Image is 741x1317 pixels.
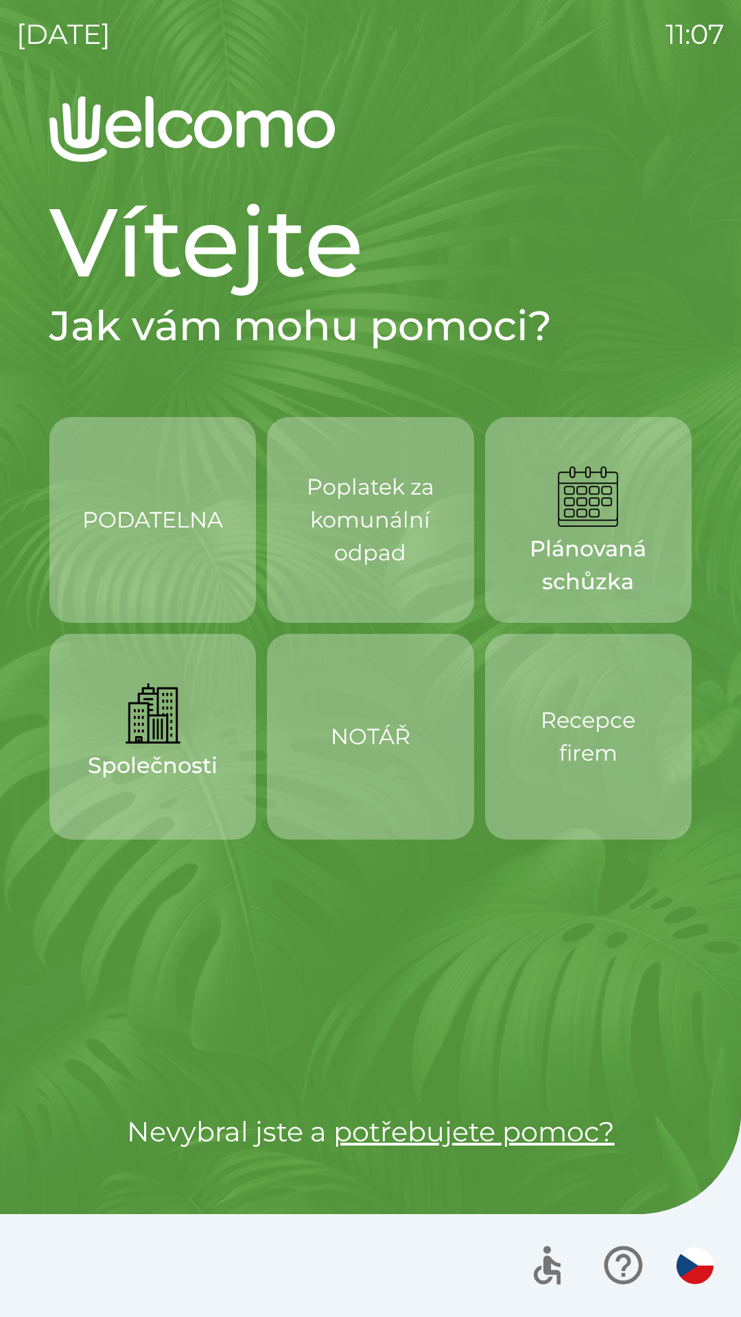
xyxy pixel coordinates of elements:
p: Nevybral jste a [49,1111,692,1152]
p: PODATELNA [82,503,223,536]
p: Recepce firem [518,704,659,770]
p: Plánovaná schůzka [518,532,659,598]
img: 86c75366-38c5-4846-ad5b-259eef5615bf.png [558,466,618,527]
p: [DATE] [16,14,110,55]
button: Plánovaná schůzka [485,417,692,623]
img: Logo [49,96,692,162]
p: Poplatek za komunální odpad [300,471,440,569]
button: Společnosti [49,634,256,840]
h2: Jak vám mohu pomoci? [49,300,692,351]
img: 86ca1ffb-525d-4514-8b91-608f8b7ad563.png [123,683,183,744]
p: Společnosti [88,749,217,782]
p: 11:07 [666,14,725,55]
button: PODATELNA [49,417,256,623]
p: NOTÁŘ [331,720,410,753]
button: Recepce firem [485,634,692,840]
button: NOTÁŘ [267,634,473,840]
img: cs flag [677,1247,714,1284]
h1: Vítejte [49,184,692,300]
a: potřebujete pomoc? [333,1115,615,1148]
button: Poplatek za komunální odpad [267,417,473,623]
